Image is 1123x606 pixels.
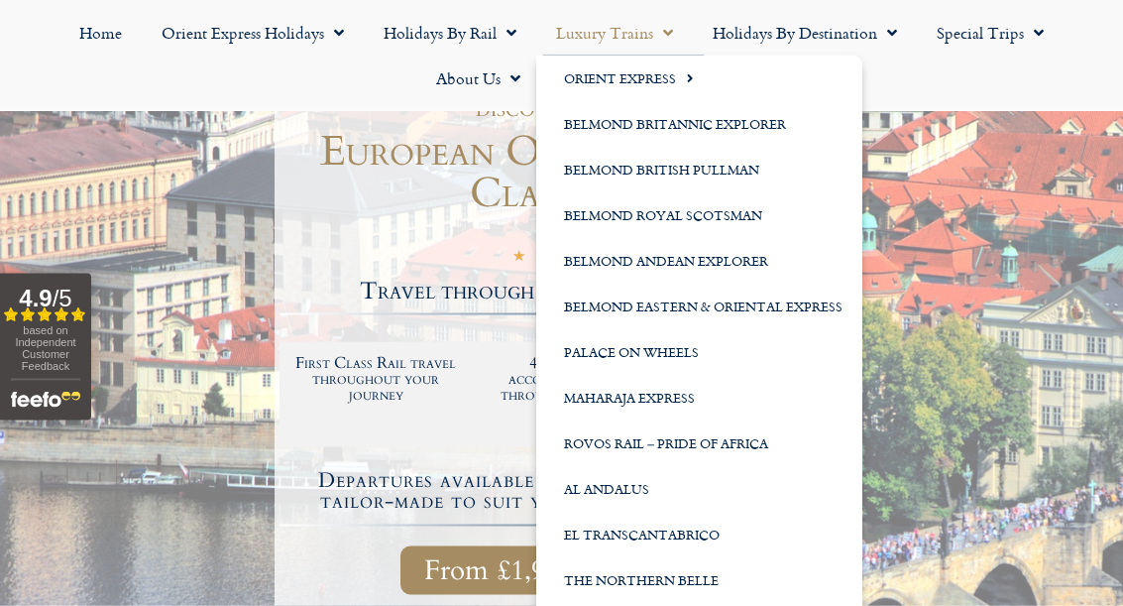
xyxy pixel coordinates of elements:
[536,56,862,101] a: Orient Express
[292,355,461,403] h2: First Class Rail travel throughout your journey
[917,10,1064,56] a: Special Trips
[512,249,525,268] i: ★
[536,421,862,466] a: Rovos Rail – Pride of Africa
[536,192,862,238] a: Belmond Royal Scotsman
[536,10,693,56] a: Luxury Trains
[282,470,846,512] h4: Departures available throughout the year and tailor-made to suit your holiday requirements
[536,284,862,329] a: Belmond Eastern & Oriental Express
[536,375,862,421] a: Maharaja Express
[536,238,862,284] a: Belmond Andean Explorer
[480,355,648,419] h2: 4 & 5 star accommodation throughout your holiday
[142,10,364,56] a: Orient Express Holidays
[536,512,862,557] a: El Transcantabrico
[536,329,862,375] a: Palace on Wheels
[536,147,862,192] a: Belmond British Pullman
[512,247,617,268] div: 5/5
[59,10,142,56] a: Home
[536,101,862,147] a: Belmond Britannic Explorer
[364,10,536,56] a: Holidays by Rail
[416,56,540,101] a: About Us
[400,546,728,595] a: From £1,995 per person
[424,558,704,583] span: From £1,995 per person
[280,280,849,303] h2: Travel through 10 countries [DATE]
[535,249,548,268] i: ★
[10,10,1113,101] nav: Menu
[693,10,917,56] a: Holidays by Destination
[280,131,849,214] h1: European Odyssey by First Class Rail
[536,466,862,512] a: Al Andalus
[536,557,862,603] a: The Northern Belle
